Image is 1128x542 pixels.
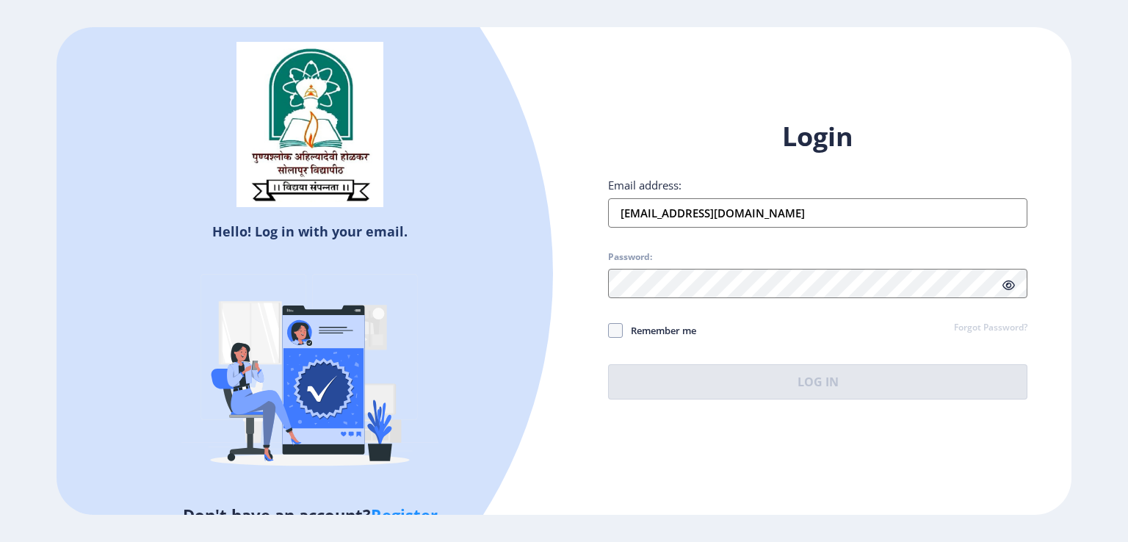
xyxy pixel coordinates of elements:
[623,322,696,339] span: Remember me
[68,503,553,527] h5: Don't have an account?
[236,42,383,208] img: sulogo.png
[608,119,1027,154] h1: Login
[608,198,1027,228] input: Email address
[371,504,438,526] a: Register
[954,322,1027,335] a: Forgot Password?
[608,251,652,263] label: Password:
[608,364,1027,400] button: Log In
[608,178,681,192] label: Email address:
[181,246,438,503] img: Verified-rafiki.svg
